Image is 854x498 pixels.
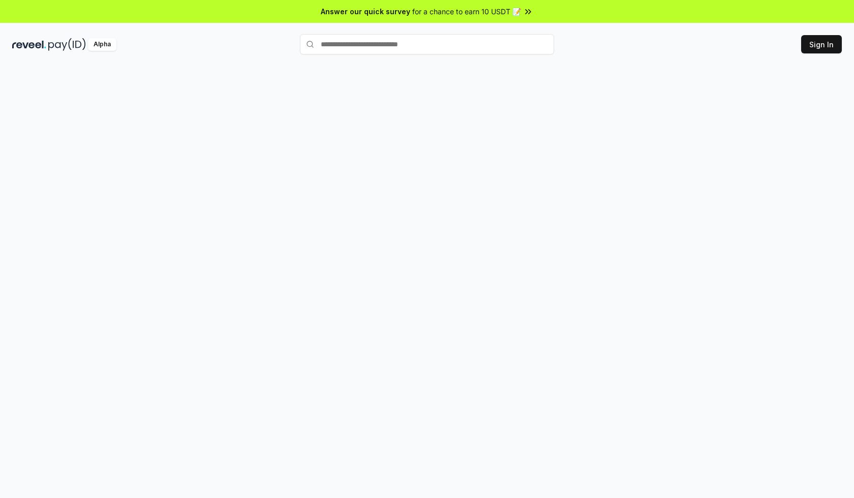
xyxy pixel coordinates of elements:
[88,38,116,51] div: Alpha
[801,35,842,53] button: Sign In
[412,6,521,17] span: for a chance to earn 10 USDT 📝
[48,38,86,51] img: pay_id
[12,38,46,51] img: reveel_dark
[321,6,410,17] span: Answer our quick survey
